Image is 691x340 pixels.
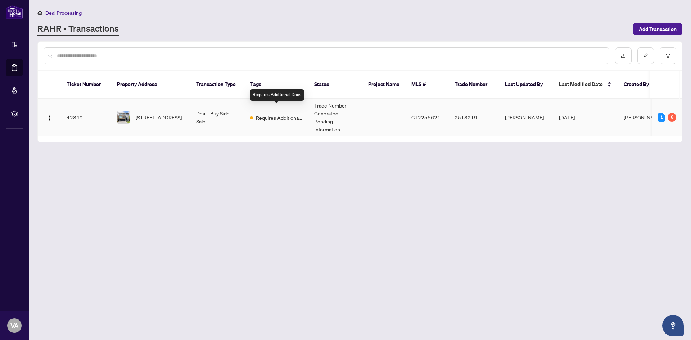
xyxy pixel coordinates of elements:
[633,23,682,35] button: Add Transaction
[553,71,618,99] th: Last Modified Date
[665,53,670,58] span: filter
[660,47,676,64] button: filter
[639,23,677,35] span: Add Transaction
[637,47,654,64] button: edit
[250,89,304,101] div: Requires Additional Docs
[411,114,441,121] span: C12255621
[111,71,190,99] th: Property Address
[6,5,23,19] img: logo
[61,99,111,136] td: 42849
[37,10,42,15] span: home
[190,71,244,99] th: Transaction Type
[406,71,449,99] th: MLS #
[44,112,55,123] button: Logo
[449,71,499,99] th: Trade Number
[618,71,661,99] th: Created By
[37,23,119,36] a: RAHR - Transactions
[308,99,362,136] td: Trade Number Generated - Pending Information
[559,114,575,121] span: [DATE]
[244,71,308,99] th: Tags
[46,115,52,121] img: Logo
[190,99,244,136] td: Deal - Buy Side Sale
[308,71,362,99] th: Status
[624,114,663,121] span: [PERSON_NAME]
[256,114,303,122] span: Requires Additional Docs
[615,47,632,64] button: download
[117,111,130,123] img: thumbnail-img
[61,71,111,99] th: Ticket Number
[10,321,19,331] span: VA
[662,315,684,336] button: Open asap
[499,99,553,136] td: [PERSON_NAME]
[559,80,603,88] span: Last Modified Date
[658,113,665,122] div: 1
[643,53,648,58] span: edit
[136,113,182,121] span: [STREET_ADDRESS]
[449,99,499,136] td: 2513219
[499,71,553,99] th: Last Updated By
[45,10,82,16] span: Deal Processing
[362,99,406,136] td: -
[668,113,676,122] div: 8
[362,71,406,99] th: Project Name
[621,53,626,58] span: download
